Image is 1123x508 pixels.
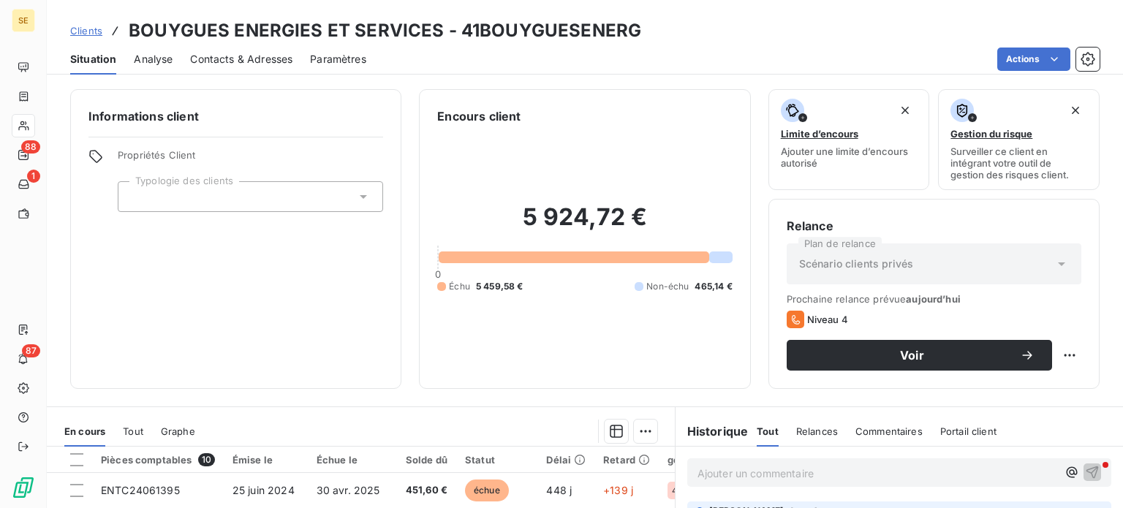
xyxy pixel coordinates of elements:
span: 0 [435,268,441,280]
span: Gestion du risque [950,128,1032,140]
button: Voir [787,340,1052,371]
span: Portail client [940,425,997,437]
span: échue [465,479,509,501]
span: Paramètres [310,52,366,67]
span: 451,60 € [398,483,448,498]
span: Contacts & Adresses [190,52,292,67]
input: Ajouter une valeur [130,190,142,203]
span: Prochaine relance prévue [787,293,1081,305]
span: 5 459,58 € [476,280,523,293]
div: Émise le [232,454,299,466]
span: Propriétés Client [118,149,383,170]
span: 1 [27,170,40,183]
button: Limite d’encoursAjouter une limite d’encours autorisé [768,89,930,190]
a: Clients [70,23,102,38]
span: Non-échu [646,280,689,293]
span: Scénario clients privés [799,257,913,271]
span: Tout [123,425,143,437]
span: 87 [22,344,40,357]
span: En cours [64,425,105,437]
span: +139 j [603,484,633,496]
span: aujourd’hui [906,293,961,305]
span: 41100003 [672,486,709,495]
img: Logo LeanPay [12,476,35,499]
span: Commentaires [855,425,923,437]
span: Tout [757,425,779,437]
span: Analyse [134,52,173,67]
span: 10 [198,453,215,466]
h6: Relance [787,217,1081,235]
div: SE [12,9,35,32]
span: Voir [804,349,1020,361]
span: 465,14 € [695,280,732,293]
span: 88 [21,140,40,153]
span: Niveau 4 [807,314,848,325]
span: 30 avr. 2025 [317,484,380,496]
h6: Encours client [437,107,521,125]
span: 448 j [546,484,572,496]
span: Limite d’encours [781,128,858,140]
span: Graphe [161,425,195,437]
span: ENTC24061395 [101,484,180,496]
span: Clients [70,25,102,37]
span: Situation [70,52,116,67]
div: Retard [603,454,650,466]
h6: Historique [676,422,749,440]
span: Surveiller ce client en intégrant votre outil de gestion des risques client. [950,145,1087,181]
span: Relances [796,425,838,437]
span: 25 juin 2024 [232,484,295,496]
div: generalAccountId [668,454,754,466]
button: Actions [997,48,1070,71]
h3: BOUYGUES ENERGIES ET SERVICES - 41BOUYGUESENERG [129,18,641,44]
iframe: Intercom live chat [1073,458,1108,493]
div: Solde dû [398,454,448,466]
div: Pièces comptables [101,453,215,466]
button: Gestion du risqueSurveiller ce client en intégrant votre outil de gestion des risques client. [938,89,1100,190]
h2: 5 924,72 € [437,202,732,246]
div: Échue le [317,454,380,466]
h6: Informations client [88,107,383,125]
div: Délai [546,454,586,466]
span: Ajouter une limite d’encours autorisé [781,145,918,169]
div: Statut [465,454,529,466]
span: Échu [449,280,470,293]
